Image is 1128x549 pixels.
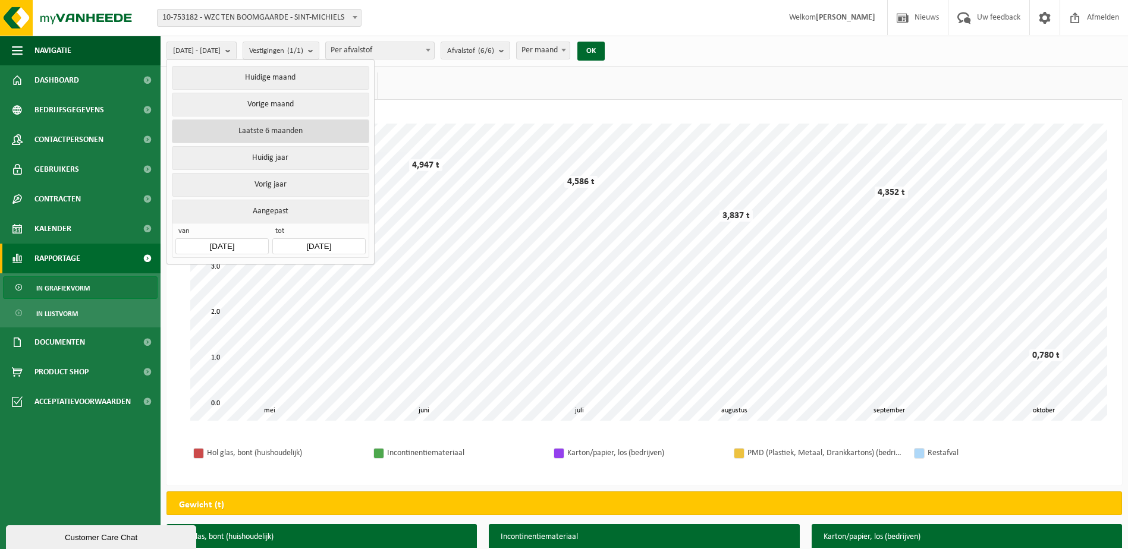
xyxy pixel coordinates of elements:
span: van [175,226,268,238]
span: Product Shop [34,357,89,387]
div: Karton/papier, los (bedrijven) [567,446,722,460]
span: 10-753182 - WZC TEN BOOMGAARDE - SINT-MICHIELS [157,9,362,27]
span: Dashboard [34,65,79,95]
div: Restafval [928,446,1082,460]
button: [DATE] - [DATE] [166,42,237,59]
span: tot [272,226,365,238]
a: In grafiekvorm [3,276,158,299]
div: 4,352 t [875,187,908,198]
span: In grafiekvorm [36,277,90,299]
strong: [PERSON_NAME] [816,13,875,22]
span: Per maand [516,42,570,59]
div: Hol glas, bont (huishoudelijk) [207,446,362,460]
button: Huidig jaar [172,146,369,170]
span: Bedrijfsgegevens [34,95,104,125]
count: (1/1) [287,47,303,55]
div: 4,947 t [409,159,442,171]
button: Vestigingen(1/1) [243,42,319,59]
span: Contracten [34,184,81,214]
button: Laatste 6 maanden [172,119,369,143]
span: Rapportage [34,244,80,273]
button: OK [577,42,605,61]
count: (6/6) [478,47,494,55]
span: Per maand [517,42,570,59]
button: Huidige maand [172,66,369,90]
div: 0,780 t [1029,349,1063,361]
div: 4,586 t [564,176,598,188]
span: [DATE] - [DATE] [173,42,221,60]
span: Kalender [34,214,71,244]
div: 3,837 t [719,210,753,222]
iframe: chat widget [6,523,199,549]
button: Vorig jaar [172,173,369,197]
span: Contactpersonen [34,125,103,154]
button: Vorige maand [172,93,369,116]
span: Vestigingen [249,42,303,60]
span: Per afvalstof [325,42,435,59]
button: Afvalstof(6/6) [441,42,510,59]
span: Per afvalstof [326,42,434,59]
span: Afvalstof [447,42,494,60]
div: PMD (Plastiek, Metaal, Drankkartons) (bedrijven) [747,446,902,460]
span: Documenten [34,327,85,357]
span: Navigatie [34,36,71,65]
span: 10-753182 - WZC TEN BOOMGAARDE - SINT-MICHIELS [158,10,361,26]
h2: Gewicht (t) [167,492,236,518]
a: In lijstvorm [3,302,158,324]
span: Gebruikers [34,154,79,184]
span: Acceptatievoorwaarden [34,387,131,417]
div: Incontinentiemateriaal [387,446,542,460]
button: Aangepast [172,200,369,223]
span: In lijstvorm [36,302,78,325]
